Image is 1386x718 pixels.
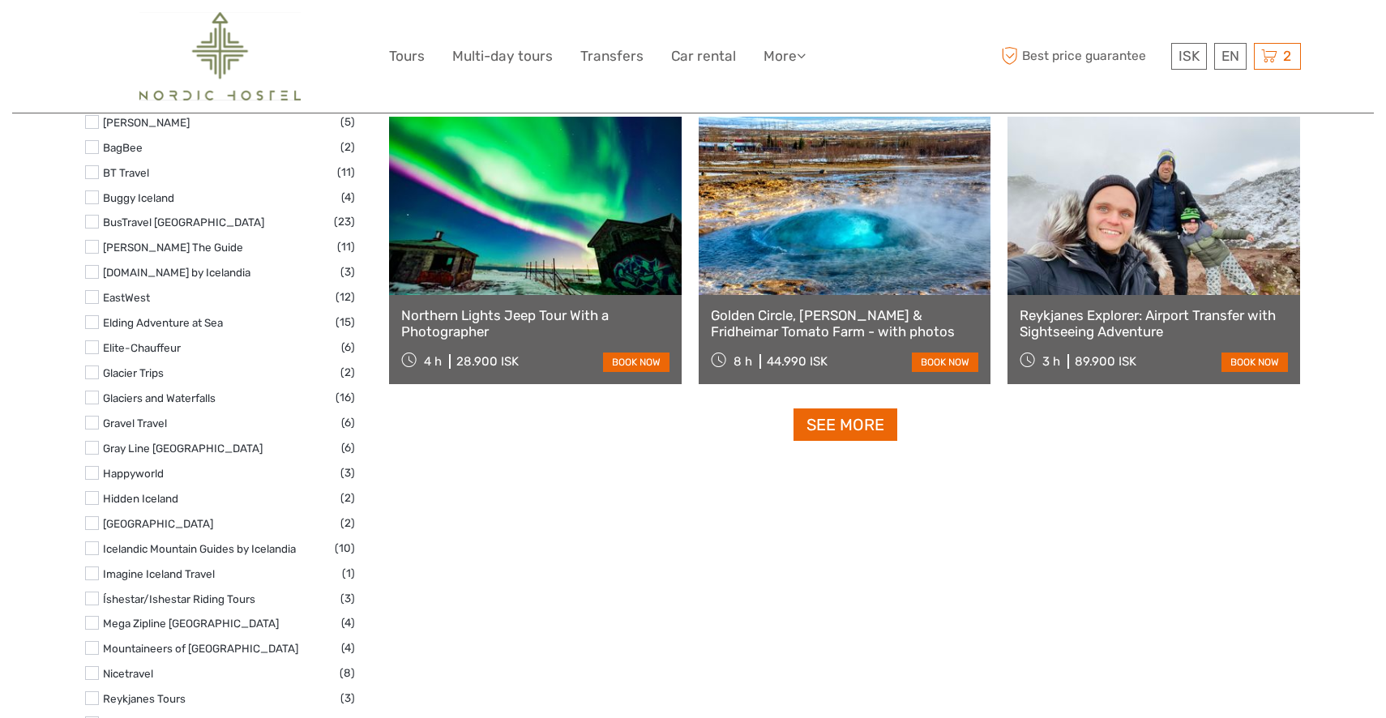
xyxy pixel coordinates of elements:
span: (2) [340,363,355,382]
span: (4) [341,613,355,632]
a: Glaciers and Waterfalls [103,391,216,404]
a: Car rental [671,45,736,68]
button: Open LiveChat chat widget [186,25,206,45]
a: More [764,45,806,68]
a: See more [794,408,897,442]
a: Gray Line [GEOGRAPHIC_DATA] [103,442,263,455]
span: (12) [336,288,355,306]
span: 2 [1281,48,1294,64]
span: 8 h [734,354,752,369]
span: (16) [336,388,355,407]
span: 3 h [1042,354,1060,369]
div: EN [1214,43,1247,70]
a: EastWest [103,291,150,304]
span: (3) [340,689,355,707]
a: BT Travel [103,166,149,179]
span: (6) [341,413,355,432]
a: BusTravel [GEOGRAPHIC_DATA] [103,216,264,229]
a: Mountaineers of [GEOGRAPHIC_DATA] [103,642,298,655]
span: (6) [341,338,355,357]
span: (11) [337,163,355,182]
span: (1) [342,564,355,583]
a: [GEOGRAPHIC_DATA] [103,517,213,530]
a: Imagine Iceland Travel [103,567,215,580]
a: Glacier Trips [103,366,164,379]
span: (2) [340,489,355,507]
a: Icelandic Mountain Guides by Icelandia [103,542,296,555]
a: Elite-Chauffeur [103,341,181,354]
span: (4) [341,639,355,657]
a: Reykjanes Explorer: Airport Transfer with Sightseeing Adventure [1020,307,1288,340]
a: Multi-day tours [452,45,553,68]
span: (11) [337,237,355,256]
a: Happyworld [103,467,164,480]
span: (5) [340,113,355,131]
a: [PERSON_NAME] The Guide [103,241,243,254]
a: Reykjanes Tours [103,692,186,705]
span: (4) [341,188,355,207]
a: book now [1221,353,1288,372]
a: Mega Zipline [GEOGRAPHIC_DATA] [103,617,279,630]
a: Hidden Iceland [103,492,178,505]
a: book now [603,353,669,372]
a: Nicetravel [103,667,153,680]
a: Gravel Travel [103,417,167,430]
span: (3) [340,263,355,281]
span: (15) [336,313,355,331]
span: (23) [334,212,355,231]
span: (6) [341,438,355,457]
div: 28.900 ISK [456,354,519,369]
a: Transfers [580,45,644,68]
a: book now [912,353,978,372]
a: [DOMAIN_NAME] by Icelandia [103,266,250,279]
a: Golden Circle, [PERSON_NAME] & Fridheimar Tomato Farm - with photos [711,307,979,340]
a: Tours [389,45,425,68]
div: 44.990 ISK [767,354,828,369]
span: (3) [340,589,355,608]
a: Íshestar/Ishestar Riding Tours [103,592,255,605]
span: (10) [335,539,355,558]
a: Elding Adventure at Sea [103,316,223,329]
span: Best price guarantee [997,43,1167,70]
p: We're away right now. Please check back later! [23,28,183,41]
a: BagBee [103,141,143,154]
a: Buggy Iceland [103,191,174,204]
a: [PERSON_NAME] [103,116,190,129]
span: (3) [340,464,355,482]
span: (2) [340,138,355,156]
img: 2454-61f15230-a6bf-4303-aa34-adabcbdb58c5_logo_big.png [139,12,300,100]
span: ISK [1179,48,1200,64]
span: (2) [340,514,355,532]
span: 4 h [424,354,442,369]
a: Northern Lights Jeep Tour With a Photographer [401,307,669,340]
div: 89.900 ISK [1075,354,1136,369]
span: (8) [340,664,355,682]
